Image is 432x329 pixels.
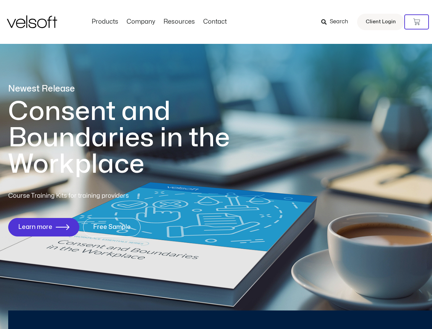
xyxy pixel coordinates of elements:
[321,16,353,28] a: Search
[366,17,396,26] span: Client Login
[93,224,131,231] span: Free Sample
[199,18,231,26] a: ContactMenu Toggle
[7,15,57,28] img: Velsoft Training Materials
[8,218,79,236] a: Learn more
[122,18,159,26] a: CompanyMenu Toggle
[88,18,231,26] nav: Menu
[18,224,52,231] span: Learn more
[159,18,199,26] a: ResourcesMenu Toggle
[8,98,258,178] h1: Consent and Boundaries in the Workplace
[88,18,122,26] a: ProductsMenu Toggle
[8,191,179,201] p: Course Training Kits for training providers
[8,83,258,95] p: Newest Release
[83,218,141,236] a: Free Sample
[330,17,348,26] span: Search
[357,14,404,30] a: Client Login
